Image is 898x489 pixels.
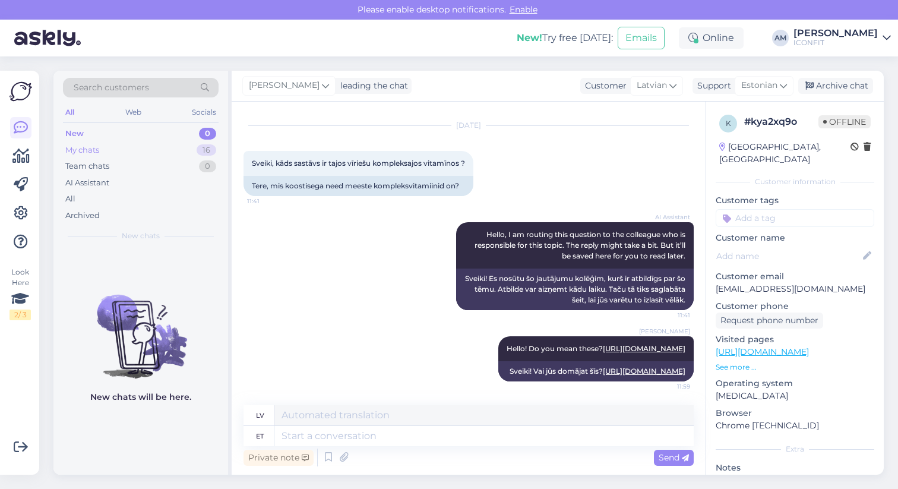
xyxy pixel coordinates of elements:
[65,160,109,172] div: Team chats
[122,231,160,241] span: New chats
[716,283,874,295] p: [EMAIL_ADDRESS][DOMAIN_NAME]
[646,311,690,320] span: 11:41
[517,31,613,45] div: Try free [DATE]:
[506,4,541,15] span: Enable
[719,141,850,166] div: [GEOGRAPHIC_DATA], [GEOGRAPHIC_DATA]
[646,213,690,222] span: AI Assistant
[603,367,685,376] a: [URL][DOMAIN_NAME]
[716,407,874,419] p: Browser
[716,250,861,263] input: Add name
[726,119,731,128] span: k
[646,382,690,391] span: 11:59
[580,80,627,92] div: Customer
[517,32,542,43] b: New!
[199,160,216,172] div: 0
[716,390,874,402] p: [MEDICAL_DATA]
[65,177,109,189] div: AI Assistant
[336,80,408,92] div: leading the chat
[65,210,100,222] div: Archived
[197,144,216,156] div: 16
[716,209,874,227] input: Add a tag
[456,269,694,310] div: Sveiki! Es nosūtu šo jautājumu kolēģim, kurš ir atbildīgs par šo tēmu. Atbilde var aizņemt kādu l...
[123,105,144,120] div: Web
[798,78,873,94] div: Archive chat
[252,159,465,168] span: Sveiki, kāds sastāvs ir tajos vīriešu kompleksajos vitamīnos ?
[74,81,149,94] span: Search customers
[639,327,690,336] span: [PERSON_NAME]
[244,120,694,131] div: [DATE]
[10,310,31,320] div: 2 / 3
[793,29,878,38] div: [PERSON_NAME]
[716,232,874,244] p: Customer name
[793,29,891,48] a: [PERSON_NAME]ICONFIT
[716,419,874,432] p: Chrome [TECHNICAL_ID]
[716,270,874,283] p: Customer email
[475,230,687,260] span: Hello, I am routing this question to the colleague who is responsible for this topic. The reply m...
[637,79,667,92] span: Latvian
[772,30,789,46] div: AM
[744,115,818,129] div: # kya2xq9o
[716,313,823,329] div: Request phone number
[189,105,219,120] div: Socials
[256,426,264,446] div: et
[659,452,689,463] span: Send
[498,361,694,381] div: Sveiki! Vai jūs domājat šīs?
[716,462,874,474] p: Notes
[679,27,744,49] div: Online
[741,79,777,92] span: Estonian
[10,267,31,320] div: Look Here
[716,194,874,207] p: Customer tags
[244,450,314,466] div: Private note
[65,144,99,156] div: My chats
[716,346,809,357] a: [URL][DOMAIN_NAME]
[10,80,32,103] img: Askly Logo
[716,377,874,390] p: Operating system
[818,115,871,128] span: Offline
[716,333,874,346] p: Visited pages
[716,300,874,313] p: Customer phone
[716,176,874,187] div: Customer information
[53,273,228,380] img: No chats
[507,344,685,353] span: Hello! Do you mean these?
[65,128,84,140] div: New
[63,105,77,120] div: All
[249,79,320,92] span: [PERSON_NAME]
[693,80,731,92] div: Support
[603,344,685,353] a: [URL][DOMAIN_NAME]
[618,27,665,49] button: Emails
[716,444,874,455] div: Extra
[247,197,292,206] span: 11:41
[199,128,216,140] div: 0
[244,176,473,196] div: Tere, mis koostisega need meeste kompleksvitamiinid on?
[65,193,75,205] div: All
[90,391,191,403] p: New chats will be here.
[256,405,264,425] div: lv
[793,38,878,48] div: ICONFIT
[716,362,874,373] p: See more ...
